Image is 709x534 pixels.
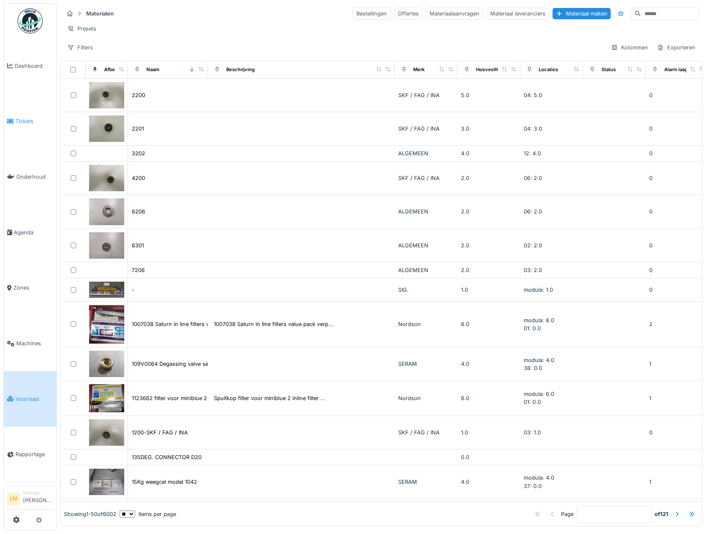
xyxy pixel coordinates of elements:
[413,66,425,73] div: Merk
[64,510,116,518] div: Showing 1 - 50 of 6002
[664,66,704,73] div: Alarm laag niveau
[524,357,554,363] span: modula: 4.0
[649,91,705,99] div: 0
[132,286,134,294] div: -
[132,125,144,133] div: 2201
[524,325,541,331] span: 01: 0.0
[214,394,325,402] div: Spuitkop filter voor miniblue 2 inline filter ...
[524,365,542,371] span: 38: 0.0
[426,8,483,20] div: Materiaalaanvragen
[398,125,454,133] div: SKF / FAG / INA
[649,241,705,249] div: 0
[394,8,422,20] div: Offertes
[524,126,542,132] span: 04: 3.0
[214,320,333,328] div: 1007038 Saturn in line filters value pack verp...
[7,490,53,510] a: LM Manager[PERSON_NAME]
[649,149,705,157] div: 0
[398,320,454,328] div: Nordson
[649,208,705,216] div: 0
[398,149,454,157] div: ALGEMEEN
[461,125,517,133] div: 3.0
[398,174,454,182] div: SKF / FAG / INA
[461,91,517,99] div: 5.0
[89,351,124,377] img: 109V0064 Degassing valve sealing end
[64,23,100,35] div: Presets
[132,478,197,486] div: 15Kg weegcel model 1042
[16,339,53,347] span: Machines
[4,38,56,94] a: Dashboard
[120,510,176,518] div: items per page
[649,286,705,294] div: 0
[4,94,56,149] a: Tickets
[4,371,56,427] a: Voorraad
[649,360,705,368] div: 1
[89,469,124,495] img: 15Kg weegcel model 1042
[15,395,53,403] span: Voorraad
[524,391,554,397] span: modula: 6.0
[16,173,53,181] span: Onderhoud
[461,266,517,274] div: 2.0
[649,394,705,402] div: 1
[398,360,454,368] div: SERAM
[132,429,188,436] div: 1200-SKF / FAG / INA
[649,174,705,182] div: 0
[539,66,558,73] div: Locaties
[524,475,554,481] span: modula: 4.0
[553,8,611,19] div: Materiaal maken
[398,241,454,249] div: ALGEMEEN
[132,266,145,274] div: 7206
[132,208,145,216] div: 6206
[601,66,616,73] div: Status
[561,510,573,518] div: Page
[14,228,53,236] span: Agenda
[649,478,705,486] div: 1
[89,116,124,142] img: 2201
[524,317,554,323] span: modula: 8.0
[4,427,56,483] a: Rapportage
[461,478,517,486] div: 4.0
[4,205,56,260] a: Agenda
[89,232,124,259] img: 6301
[89,282,124,298] img: -
[524,150,541,157] span: 12: 4.0
[649,429,705,436] div: 0
[607,41,652,54] div: Kolommen
[4,149,56,205] a: Onderhoud
[524,399,541,405] span: 01: 0.0
[89,384,124,412] img: 1123662 filter voor miniblue 2 pistool
[461,174,517,182] div: 2.0
[461,394,517,402] div: 6.0
[398,286,454,294] div: SIG.
[461,241,517,249] div: 2.0
[353,8,391,20] div: Bestellingen
[524,429,541,436] span: 03: 1.0
[132,91,145,99] div: 2200
[13,284,53,292] span: Zones
[15,62,53,70] span: Dashboard
[132,241,144,249] div: 6301
[398,394,454,402] div: Nordson
[398,266,454,274] div: ALGEMEEN
[461,149,517,157] div: 4.0
[132,394,226,402] div: 1123662 filter voor miniblue 2 pistool
[18,8,43,33] img: Badge_color-CXgf-gQk.svg
[524,242,542,249] span: 02: 2.0
[89,198,124,225] img: 6206
[524,92,542,98] span: 04: 5.0
[7,493,20,505] li: LM
[132,149,145,157] div: 3202
[461,453,517,461] div: 0.0
[524,483,542,489] span: 37: 0.0
[89,305,124,344] img: 1007038 Saturn in line filters value pack
[15,450,53,458] span: Rapportage
[649,125,705,133] div: 0
[398,478,454,486] div: SERAM
[89,419,124,446] img: 1200-SKF / FAG / INA
[461,360,517,368] div: 4.0
[64,41,97,54] div: Filters
[89,82,124,108] img: 2200
[146,66,159,73] div: Naam
[23,490,53,496] div: Manager
[486,8,549,20] div: Materiaal leveranciers
[89,165,124,191] img: 4200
